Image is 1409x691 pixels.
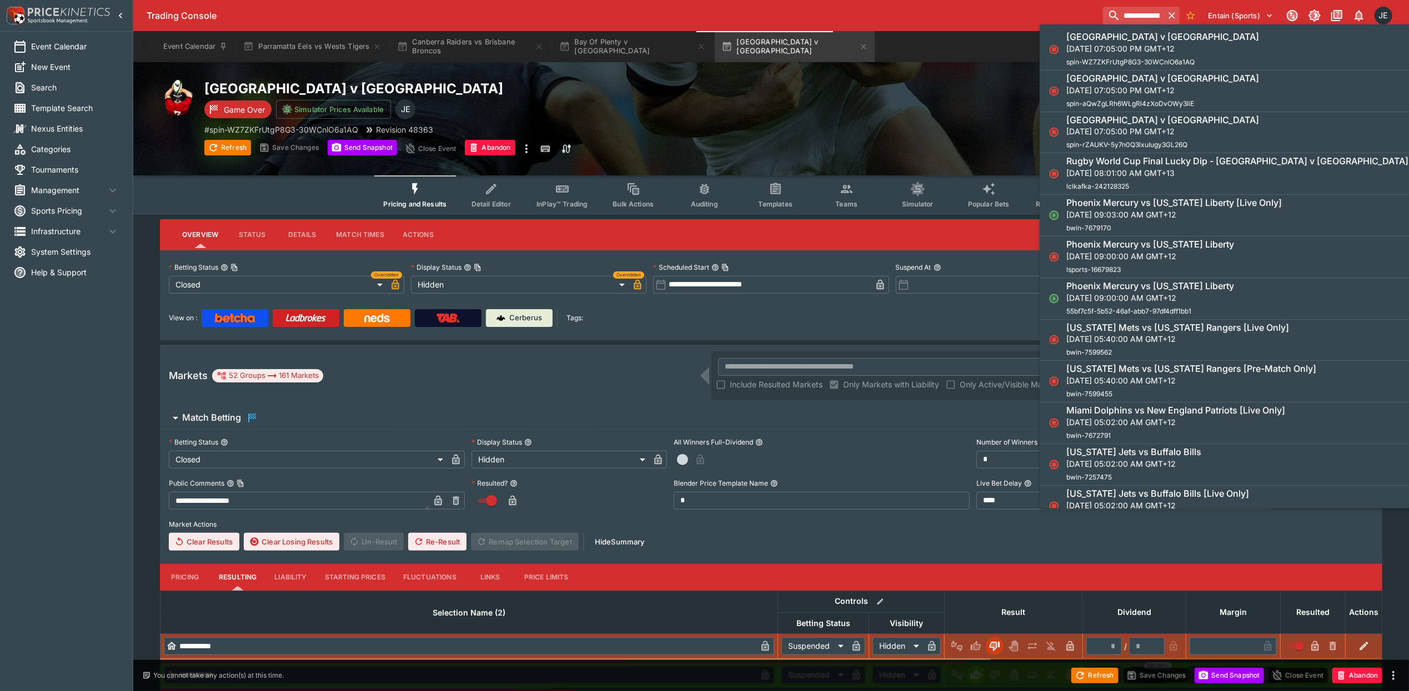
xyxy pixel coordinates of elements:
[588,533,651,551] button: HideSummary
[1371,3,1396,28] button: James Edlin
[374,175,1167,215] div: Event type filters
[1066,114,1259,126] h6: [GEOGRAPHIC_DATA] v [GEOGRAPHIC_DATA]
[1066,43,1259,54] p: [DATE] 07:05:00 PM GMT+12
[1083,591,1186,633] th: Dividend
[784,617,863,630] span: Betting Status
[408,533,467,551] button: Re-Result
[1066,265,1121,274] span: lsports-16679823
[169,437,218,447] p: Betting Status
[1024,637,1041,655] button: Push
[472,478,508,488] p: Resulted?
[1281,591,1346,633] th: Resulted
[1305,6,1325,26] button: Toggle light/dark mode
[1066,405,1285,416] h6: Miami Dolphins vs New England Patriots [Live Only]
[169,309,197,327] label: View on :
[465,564,515,591] button: Links
[1103,7,1164,24] input: search
[472,200,511,208] span: Detail Editor
[896,263,931,272] p: Suspend At
[390,31,550,62] button: Canberra Raiders vs Brisbane Broncos
[227,221,277,248] button: Status
[1124,640,1127,652] div: /
[730,379,823,390] span: Include Resulted Markets
[1066,197,1282,209] h6: Phoenix Mercury vs [US_STATE] Liberty [Live Only]
[715,31,875,62] button: [GEOGRAPHIC_DATA] v [GEOGRAPHIC_DATA]
[328,140,397,155] button: Send Snapshot
[31,61,119,73] span: New Event
[497,314,505,322] img: Cerberus
[204,124,358,135] p: Copy To Clipboard
[1049,501,1060,512] svg: Closed
[1005,637,1022,655] button: Void
[553,31,713,62] button: Bay Of Plenty v [GEOGRAPHIC_DATA]
[515,564,578,591] button: Price Limits
[182,412,241,423] h6: Match Betting
[160,80,195,115] img: rugby_union.png
[376,124,433,135] p: Revision 48363
[411,263,462,272] p: Display Status
[1066,390,1112,398] span: bwin-7599455
[536,200,588,208] span: InPlay™ Trading
[327,221,393,248] button: Match Times
[1195,668,1264,683] button: Send Snapshot
[173,221,227,248] button: Overview
[465,142,515,153] span: Mark an event as closed and abandoned.
[169,516,1373,533] label: Market Actions
[277,221,327,248] button: Details
[674,478,768,488] p: Blender Price Template Name
[1049,85,1060,97] svg: Closed
[1066,375,1316,386] p: [DATE] 05:40:00 AM GMT+12
[1282,6,1302,26] button: Connected to PK
[878,617,936,630] span: Visibility
[520,140,533,158] button: more
[1066,431,1111,440] span: bwin-7672791
[566,309,583,327] label: Tags:
[31,82,119,93] span: Search
[217,369,319,382] div: 52 Groups 161 Markets
[472,451,649,468] div: Hidden
[976,437,1037,447] p: Number of Winners
[1346,591,1382,633] th: Actions
[1332,668,1382,683] button: Abandon
[1066,363,1316,375] h6: [US_STATE] Mets vs [US_STATE] Rangers [Pre-Match Only]
[31,205,106,216] span: Sports Pricing
[169,451,447,468] div: Closed
[1202,7,1280,24] button: Select Tenant
[1186,591,1281,633] th: Margin
[1066,140,1187,149] span: spin-rZAUKV-5y7n0Q3lxuIugy3GL26Q
[1066,31,1259,43] h6: [GEOGRAPHIC_DATA] v [GEOGRAPHIC_DATA]
[1036,200,1084,208] span: Related Events
[1066,209,1282,220] p: [DATE] 09:03:00 AM GMT+12
[1066,446,1201,458] h6: [US_STATE] Jets vs Buffalo Bills
[1066,292,1234,304] p: [DATE] 09:00:00 AM GMT+12
[237,480,244,487] button: Copy To Clipboard
[411,276,629,294] div: Hidden
[160,407,1152,429] button: Match Betting
[157,31,234,62] button: Event Calendar
[948,637,966,655] button: Not Set
[472,437,522,447] p: Display Status
[616,271,641,279] span: Overridden
[1049,44,1060,55] svg: Closed
[1049,334,1060,345] svg: Closed
[1182,7,1200,24] button: No Bookmarks
[220,264,228,271] button: Betting StatusCopy To Clipboard
[1066,84,1259,96] p: [DATE] 07:05:00 PM GMT+12
[1327,6,1347,26] button: Documentation
[1375,7,1392,24] div: James Edlin
[1049,127,1060,138] svg: Closed
[31,164,119,175] span: Tournaments
[759,200,793,208] span: Templates
[510,480,518,487] button: Resulted?
[653,263,709,272] p: Scheduled Start
[674,437,753,447] p: All Winners Full-Dividend
[31,102,119,114] span: Template Search
[843,379,939,390] span: Only Markets with Liability
[31,246,119,258] span: System Settings
[524,438,532,446] button: Display Status
[486,309,553,327] a: Cerberus
[613,200,654,208] span: Bulk Actions
[437,314,460,322] img: TabNZ
[1071,668,1118,683] button: Refresh
[28,18,88,23] img: Sportsbook Management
